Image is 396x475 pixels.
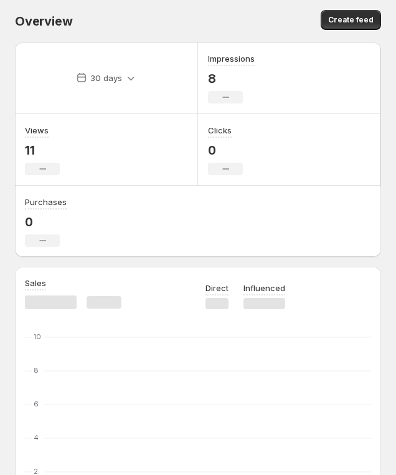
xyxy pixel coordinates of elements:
[321,10,381,30] button: Create feed
[25,277,46,289] h3: Sales
[15,14,72,29] span: Overview
[208,52,255,65] h3: Impressions
[34,433,39,442] text: 4
[208,71,255,86] p: 8
[34,366,39,375] text: 8
[208,143,243,158] p: 0
[90,72,122,84] p: 30 days
[25,196,67,208] h3: Purchases
[25,214,67,229] p: 0
[243,282,285,294] p: Influenced
[34,332,41,341] text: 10
[328,15,374,25] span: Create feed
[34,400,39,408] text: 6
[208,124,232,137] h3: Clicks
[205,282,229,294] p: Direct
[25,124,49,137] h3: Views
[25,143,60,158] p: 11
